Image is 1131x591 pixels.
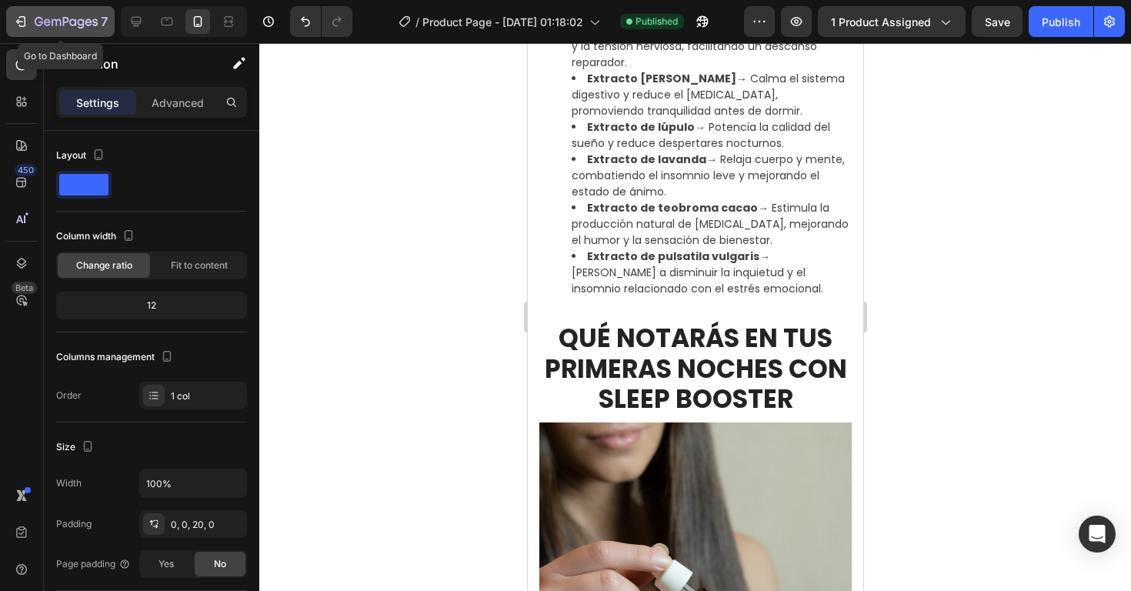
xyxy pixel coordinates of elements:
[101,12,108,31] p: 7
[12,282,37,294] div: Beta
[972,6,1023,37] button: Save
[636,15,678,28] span: Published
[171,518,243,532] div: 0, 0, 20, 0
[290,6,352,37] div: Undo/Redo
[140,469,246,497] input: Auto
[44,28,322,76] li: → Calma el sistema digestivo y reduce el [MEDICAL_DATA], promoviendo tranquilidad antes de dormir.
[44,157,322,205] li: → Estimula la producción natural de [MEDICAL_DATA], mejorando el humor y la sensación de bienestar.
[56,347,176,368] div: Columns management
[56,389,82,402] div: Order
[985,15,1010,28] span: Save
[59,295,244,316] div: 12
[831,14,931,30] span: 1 product assigned
[1029,6,1093,37] button: Publish
[59,76,167,92] strong: Extracto de lúpulo
[59,205,232,221] strong: Extracto de pulsatila vulgaris
[818,6,966,37] button: 1 product assigned
[15,164,37,176] div: 450
[1079,516,1116,553] div: Open Intercom Messenger
[56,557,131,571] div: Page padding
[56,476,82,490] div: Width
[56,145,108,166] div: Layout
[171,389,243,403] div: 1 col
[76,95,119,111] p: Settings
[59,109,178,124] strong: Extracto de lavanda
[56,226,138,247] div: Column width
[44,76,322,109] li: → Potencia la calidad del sueño y reduce despertares nocturnos.
[56,517,92,531] div: Padding
[152,95,204,111] p: Advanced
[422,14,583,30] span: Product Page - [DATE] 01:18:02
[44,205,322,254] li: → [PERSON_NAME] a disminuir la inquietud y el insomnio relacionado con el estrés emocional.
[59,157,230,172] strong: Extracto de teobroma cacao
[59,28,209,43] strong: Extracto [PERSON_NAME]
[44,109,322,157] li: → Relaja cuerpo y mente, combatiendo el insomnio leve y mejorando el estado de ánimo.
[528,43,863,591] iframe: Design area
[12,279,324,373] h2: QUÉ NOTARÁS EN TUS PRIMERAS NOCHES CON SLEEP BOOSTER
[56,437,97,458] div: Size
[415,14,419,30] span: /
[158,557,174,571] span: Yes
[6,6,115,37] button: 7
[76,259,132,272] span: Change ratio
[75,55,201,73] p: Section
[214,557,226,571] span: No
[1042,14,1080,30] div: Publish
[171,259,228,272] span: Fit to content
